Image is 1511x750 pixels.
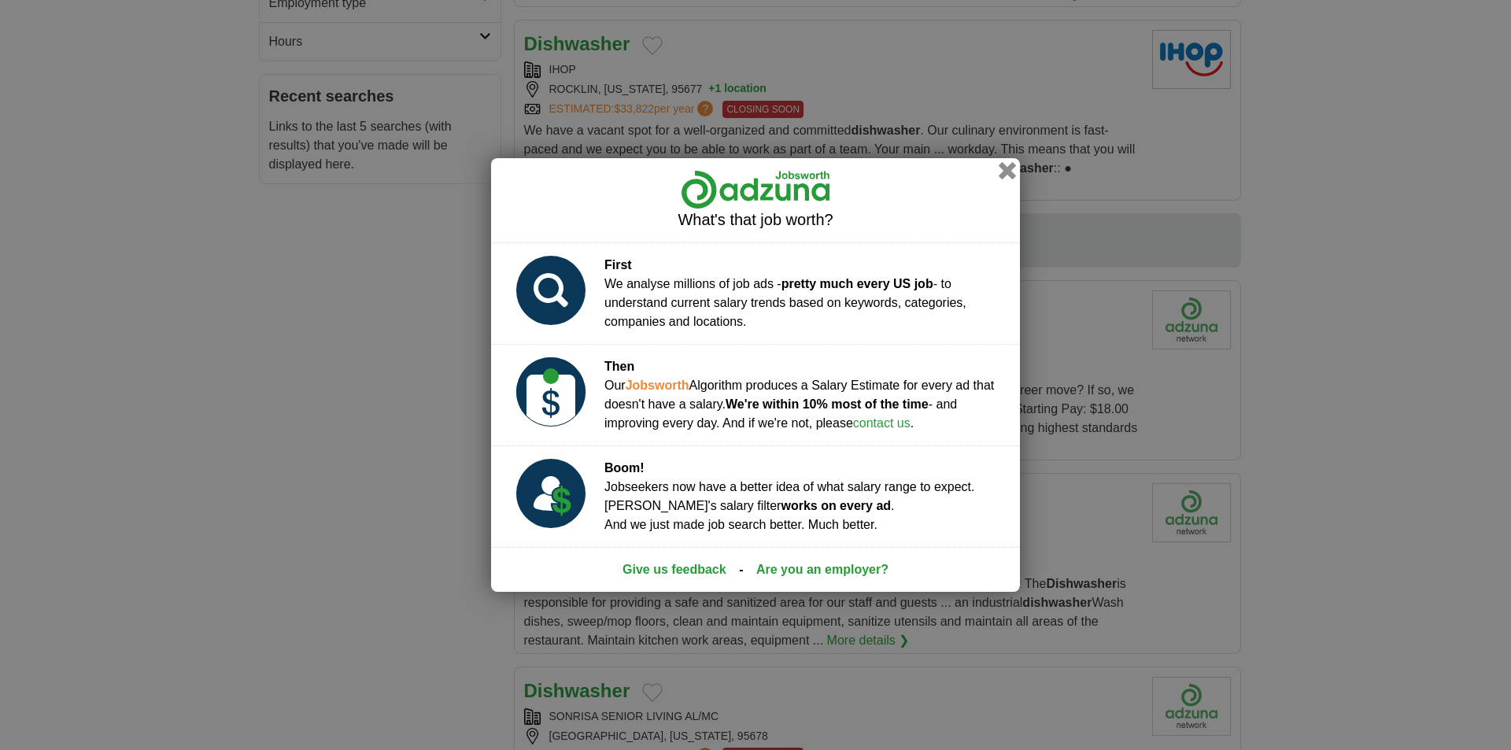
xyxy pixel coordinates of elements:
h2: What's that job worth? [504,210,1007,230]
a: Give us feedback [623,560,726,579]
a: Are you an employer? [756,560,888,579]
strong: Then [604,360,634,373]
div: Our Algorithm produces a Salary Estimate for every ad that doesn't have a salary. - and improving... [604,357,1007,433]
img: salary_prediction_2_USD.svg [516,357,586,427]
a: contact us [853,416,911,430]
div: We analyse millions of job ads - - to understand current salary trends based on keywords, categor... [604,256,1007,331]
strong: works on every ad [781,499,891,512]
img: salary_prediction_1.svg [516,256,586,325]
span: - [739,560,743,579]
strong: We're within 10% most of the time [726,397,929,411]
strong: Jobsworth [626,379,689,392]
strong: pretty much every US job [781,277,933,290]
img: salary_prediction_3_USD.svg [516,459,586,528]
strong: First [604,258,632,272]
div: Jobseekers now have a better idea of what salary range to expect. [PERSON_NAME]'s salary filter .... [604,459,975,534]
strong: Boom! [604,461,645,475]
